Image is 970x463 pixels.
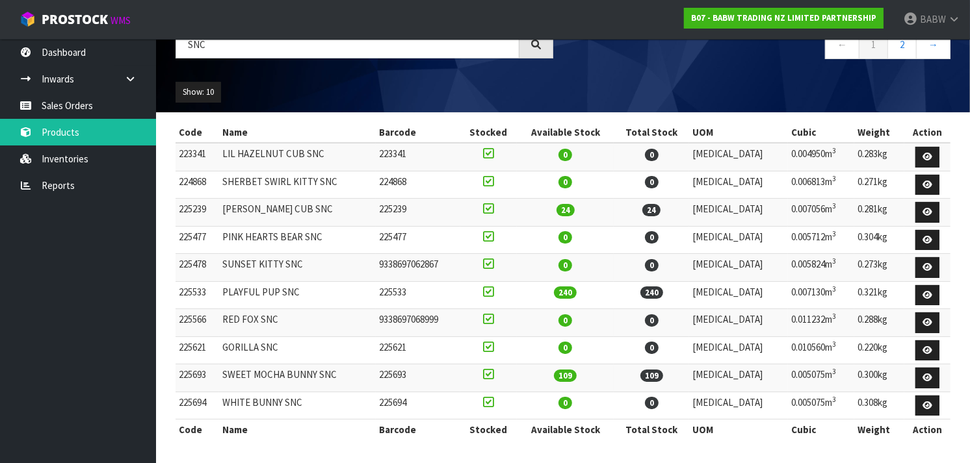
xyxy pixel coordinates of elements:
td: [MEDICAL_DATA] [689,281,788,309]
span: 240 [554,286,577,299]
td: 225694 [376,392,460,419]
th: Name [219,419,376,440]
td: [MEDICAL_DATA] [689,336,788,364]
td: RED FOX SNC [219,309,376,337]
a: 2 [887,31,917,58]
span: ProStock [42,11,108,28]
span: 240 [640,286,663,299]
td: 0.004950m [788,143,854,171]
td: 225693 [376,364,460,392]
th: Total Stock [614,122,689,143]
span: 109 [640,369,663,382]
td: 0.283kg [854,143,904,171]
td: [MEDICAL_DATA] [689,309,788,337]
span: 0 [558,397,572,409]
td: SHERBET SWIRL KITTY SNC [219,171,376,199]
sup: 3 [832,174,836,183]
td: WHITE BUNNY SNC [219,392,376,419]
td: 225533 [176,281,219,309]
td: 225477 [176,226,219,254]
td: 223341 [176,143,219,171]
a: 1 [859,31,888,58]
input: Search products [176,31,519,58]
th: Action [904,419,950,440]
td: [MEDICAL_DATA] [689,364,788,392]
sup: 3 [832,395,836,404]
td: 224868 [176,171,219,199]
td: 0.300kg [854,364,904,392]
td: [MEDICAL_DATA] [689,143,788,171]
td: [PERSON_NAME] CUB SNC [219,199,376,227]
sup: 3 [832,312,836,321]
th: UOM [689,122,788,143]
span: 0 [558,259,572,271]
td: 0.007056m [788,199,854,227]
td: GORILLA SNC [219,336,376,364]
span: 0 [645,259,659,271]
td: 0.308kg [854,392,904,419]
td: 225621 [376,336,460,364]
th: Stocked [460,419,518,440]
sup: 3 [832,201,836,210]
td: 0.273kg [854,254,904,282]
td: 0.005824m [788,254,854,282]
span: 0 [558,342,572,354]
td: 0.005712m [788,226,854,254]
td: 9338697062867 [376,254,460,282]
th: UOM [689,419,788,440]
img: cube-alt.png [20,11,36,27]
span: 0 [645,149,659,161]
td: 0.007130m [788,281,854,309]
th: Code [176,122,219,143]
td: 225621 [176,336,219,364]
td: 9338697068999 [376,309,460,337]
th: Weight [854,122,904,143]
td: 0.011232m [788,309,854,337]
span: 0 [645,397,659,409]
span: 0 [558,149,572,161]
th: Cubic [788,419,854,440]
th: Stocked [460,122,518,143]
th: Barcode [376,419,460,440]
td: PLAYFUL PUP SNC [219,281,376,309]
span: 24 [642,204,661,216]
td: 225239 [376,199,460,227]
td: 0.304kg [854,226,904,254]
td: 0.288kg [854,309,904,337]
th: Cubic [788,122,854,143]
span: 0 [558,314,572,327]
sup: 3 [832,367,836,376]
button: Show: 10 [176,82,221,103]
span: 0 [645,342,659,354]
th: Total Stock [614,419,689,440]
td: 0.271kg [854,171,904,199]
td: LIL HAZELNUT CUB SNC [219,143,376,171]
a: ← [825,31,859,58]
td: [MEDICAL_DATA] [689,171,788,199]
sup: 3 [832,229,836,238]
td: 225694 [176,392,219,419]
td: 0.010560m [788,336,854,364]
th: Weight [854,419,904,440]
span: BABW [920,13,946,25]
td: 225566 [176,309,219,337]
td: 225477 [376,226,460,254]
th: Name [219,122,376,143]
td: [MEDICAL_DATA] [689,199,788,227]
sup: 3 [832,340,836,349]
sup: 3 [832,257,836,266]
td: PINK HEARTS BEAR SNC [219,226,376,254]
span: 0 [558,176,572,188]
td: 0.281kg [854,199,904,227]
td: 225239 [176,199,219,227]
th: Code [176,419,219,440]
th: Available Stock [517,122,614,143]
span: 109 [554,369,577,382]
td: 0.005075m [788,364,854,392]
td: 0.006813m [788,171,854,199]
th: Action [904,122,950,143]
td: SUNSET KITTY SNC [219,254,376,282]
small: WMS [111,14,131,27]
th: Barcode [376,122,460,143]
sup: 3 [832,284,836,294]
